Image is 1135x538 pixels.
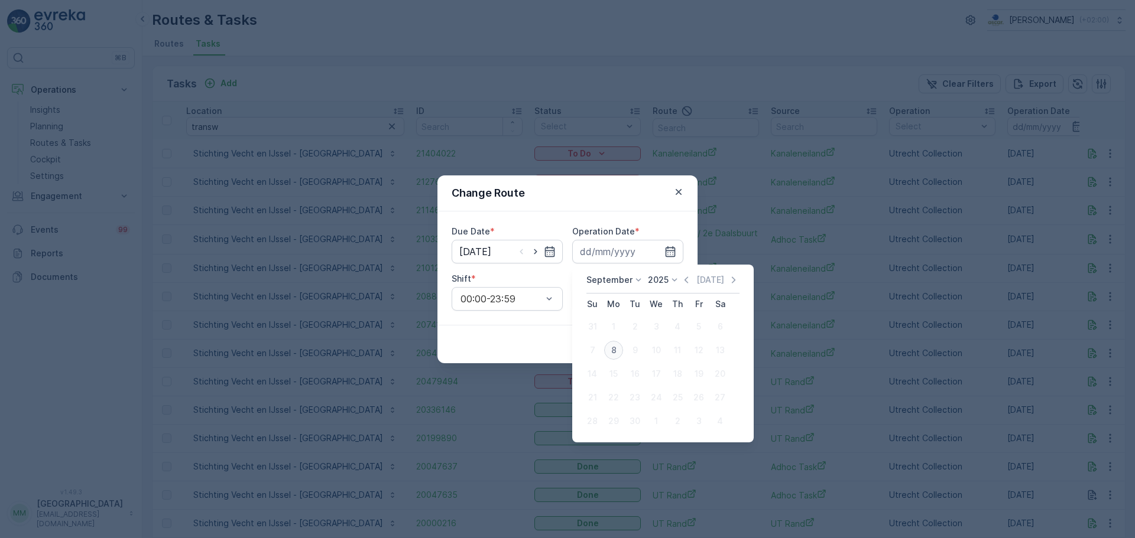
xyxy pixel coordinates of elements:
[667,294,688,315] th: Thursday
[603,294,624,315] th: Monday
[452,226,490,236] label: Due Date
[711,364,729,383] div: 20
[583,317,602,336] div: 31
[647,364,666,383] div: 17
[572,226,635,236] label: Operation Date
[689,341,708,360] div: 12
[711,412,729,431] div: 4
[711,317,729,336] div: 6
[586,274,633,286] p: September
[647,317,666,336] div: 3
[689,388,708,407] div: 26
[452,240,563,263] input: dd/mm/yyyy
[604,388,623,407] div: 22
[647,341,666,360] div: 10
[711,341,729,360] div: 13
[689,364,708,383] div: 19
[583,412,602,431] div: 28
[668,364,687,383] div: 18
[668,388,687,407] div: 25
[452,185,525,201] p: Change Route
[583,341,602,360] div: 7
[452,273,471,283] label: Shift
[583,364,602,383] div: 14
[624,294,646,315] th: Tuesday
[647,388,666,407] div: 24
[604,341,623,360] div: 8
[696,274,724,286] p: [DATE]
[572,240,683,263] input: dd/mm/yyyy
[604,317,623,336] div: 1
[625,317,644,336] div: 2
[711,388,729,407] div: 27
[668,317,687,336] div: 4
[689,412,708,431] div: 3
[625,388,644,407] div: 23
[625,341,644,360] div: 9
[688,294,709,315] th: Friday
[583,388,602,407] div: 21
[709,294,731,315] th: Saturday
[668,412,687,431] div: 2
[582,294,603,315] th: Sunday
[625,364,644,383] div: 16
[647,412,666,431] div: 1
[689,317,708,336] div: 5
[604,412,623,431] div: 29
[604,364,623,383] div: 15
[646,294,667,315] th: Wednesday
[668,341,687,360] div: 11
[648,274,669,286] p: 2025
[625,412,644,431] div: 30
